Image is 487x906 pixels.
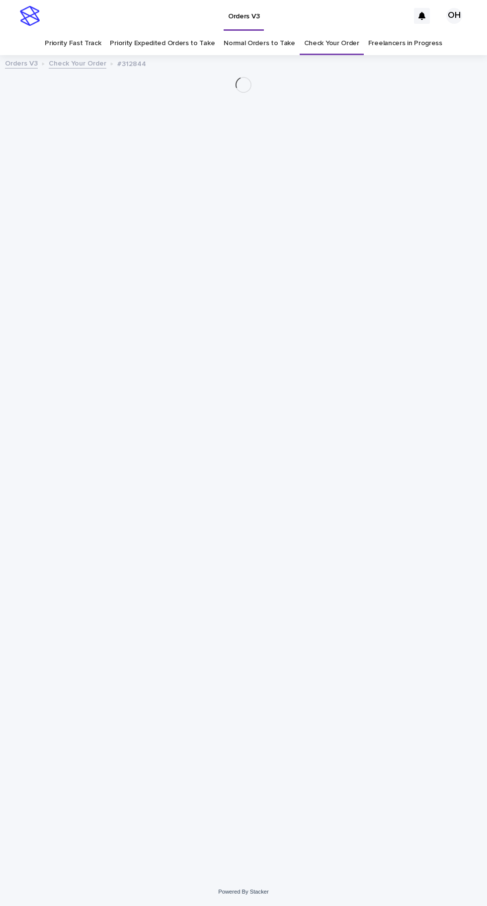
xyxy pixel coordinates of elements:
a: Check Your Order [304,32,359,55]
img: stacker-logo-s-only.png [20,6,40,26]
div: OH [446,8,462,24]
a: Priority Fast Track [45,32,101,55]
a: Priority Expedited Orders to Take [110,32,215,55]
a: Normal Orders to Take [224,32,295,55]
a: Check Your Order [49,57,106,69]
a: Orders V3 [5,57,38,69]
a: Freelancers in Progress [368,32,442,55]
p: #312844 [117,58,146,69]
a: Powered By Stacker [218,889,268,895]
